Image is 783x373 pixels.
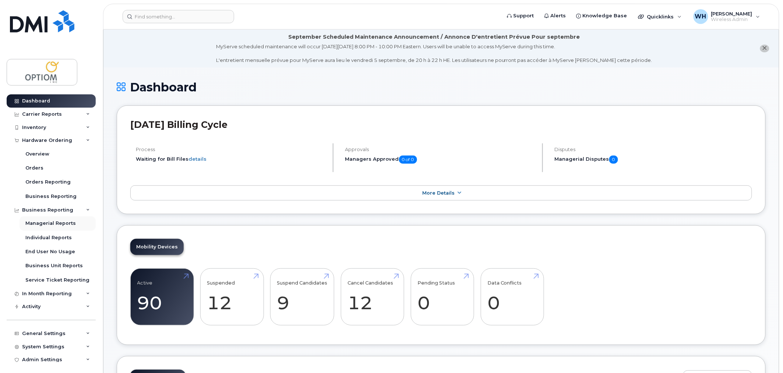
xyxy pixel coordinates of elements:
a: Pending Status 0 [417,273,467,321]
li: Waiting for Bill Files [136,156,327,163]
a: Active 90 [137,273,187,321]
a: details [188,156,207,162]
a: Cancel Candidates 12 [348,273,397,321]
a: Suspend Candidates 9 [277,273,328,321]
div: MyServe scheduled maintenance will occur [DATE][DATE] 8:00 PM - 10:00 PM Eastern. Users will be u... [216,43,652,64]
a: Suspended 12 [207,273,257,321]
a: Data Conflicts 0 [487,273,537,321]
span: More Details [423,190,455,196]
h4: Disputes [555,147,752,152]
span: 0 of 0 [399,156,417,164]
h4: Process [136,147,327,152]
h2: [DATE] Billing Cycle [130,119,752,130]
div: September Scheduled Maintenance Announcement / Annonce D'entretient Prévue Pour septembre [289,33,580,41]
h1: Dashboard [117,81,766,94]
h5: Managers Approved [345,156,536,164]
h5: Managerial Disputes [555,156,752,164]
button: close notification [760,45,769,52]
span: 0 [609,156,618,164]
h4: Approvals [345,147,536,152]
a: Mobility Devices [130,239,184,255]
